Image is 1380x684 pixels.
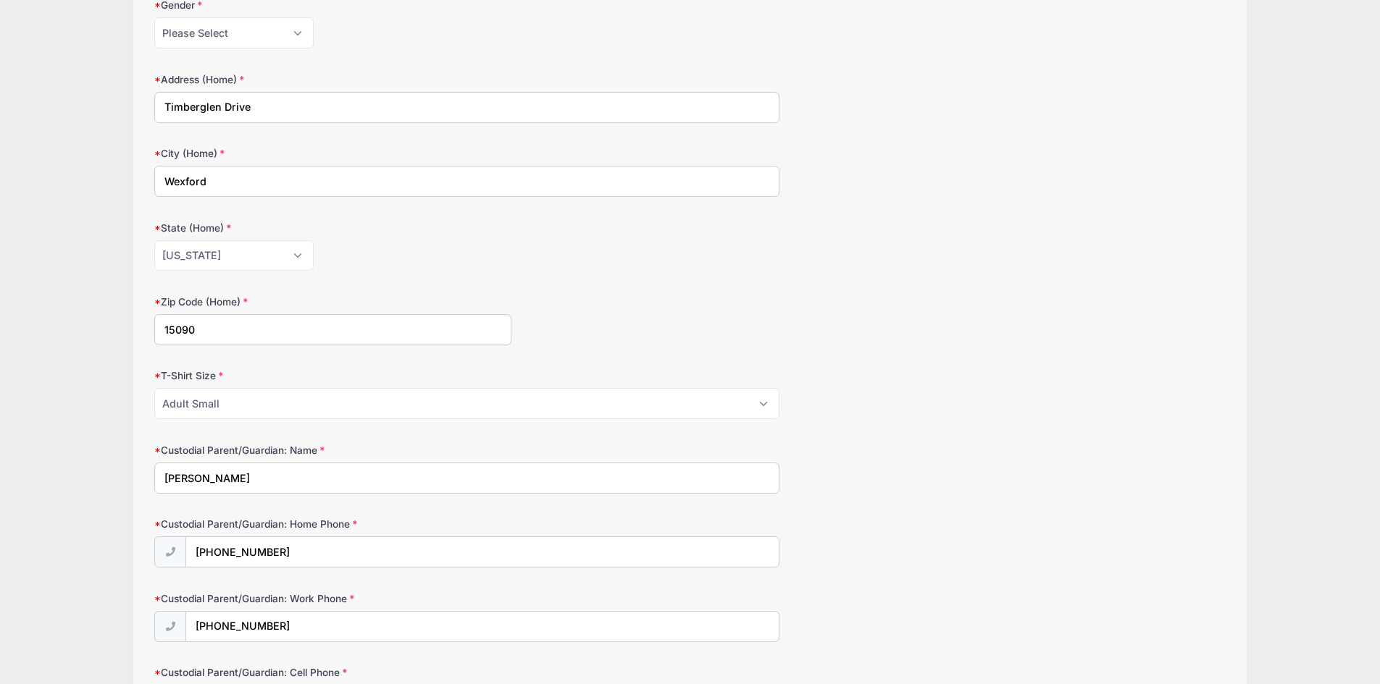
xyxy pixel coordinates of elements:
input: xxxxx [154,314,511,345]
input: (xxx) xxx-xxxx [185,611,779,642]
label: Custodial Parent/Guardian: Home Phone [154,517,511,531]
label: Custodial Parent/Guardian: Work Phone [154,591,511,606]
label: T-Shirt Size [154,368,511,383]
input: (xxx) xxx-xxxx [185,536,779,567]
label: City (Home) [154,146,511,161]
label: Zip Code (Home) [154,295,511,309]
label: Address (Home) [154,72,511,87]
label: Custodial Parent/Guardian: Name [154,443,511,457]
label: Custodial Parent/Guardian: Cell Phone [154,665,511,680]
label: State (Home) [154,221,511,235]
